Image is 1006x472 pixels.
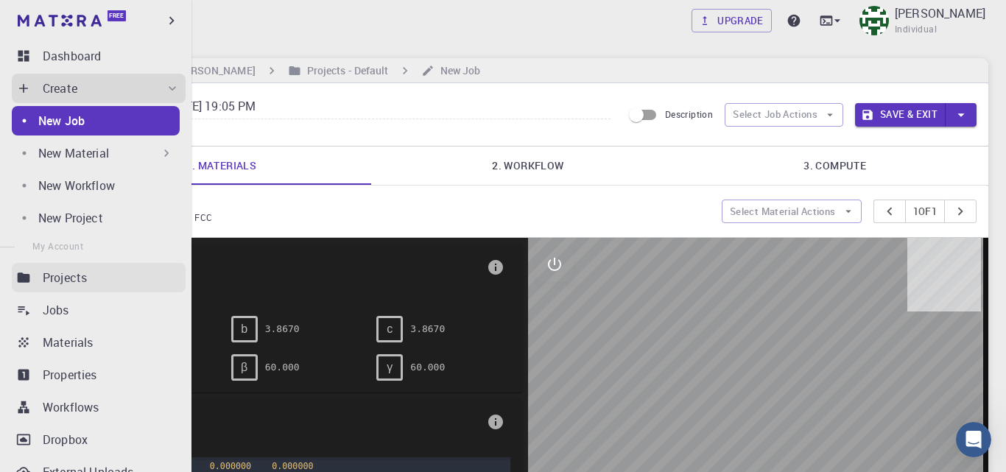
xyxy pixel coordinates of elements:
iframe: Intercom live chat [956,422,991,457]
h6: Projects - Default [301,63,389,79]
a: Projects [12,263,186,292]
h6: [PERSON_NAME] [169,63,255,79]
p: New Job [38,112,85,130]
span: Basis [85,410,481,434]
img: logo [18,15,102,27]
p: Materials [43,334,93,351]
p: Silicon FCC [117,197,710,211]
span: b [241,323,247,336]
span: FCC [85,279,481,292]
div: We'll be back online [DATE] [30,201,246,216]
a: New Job [12,106,180,135]
p: Jobs [43,301,69,319]
button: info [481,253,510,282]
span: My Account [32,240,83,252]
span: c [387,323,393,336]
pre: 60.000 [410,354,445,380]
button: Select Job Actions [725,103,843,127]
div: Close [253,24,280,50]
pre: 3.8670 [265,316,300,342]
nav: breadcrumb [74,63,483,79]
a: New Workflow [12,171,180,200]
div: ⚡ by [30,284,264,300]
a: Dashboard [12,41,186,71]
p: Dashboard [43,47,101,65]
pre: 60.000 [265,354,300,380]
a: 3. Compute [681,147,988,185]
p: Hi Taha [29,105,265,130]
p: How can we help? [29,130,265,155]
a: New Project [12,203,180,233]
a: Jobs [12,295,186,325]
p: [PERSON_NAME] [895,4,985,22]
span: Description [665,108,713,120]
span: Lattice [85,256,481,279]
a: HelpHero [135,286,183,297]
a: 1. Materials [68,147,375,185]
img: Taha Yusuf [859,6,889,35]
button: Start a tour [30,249,264,278]
h6: New Job [435,63,481,79]
div: Create [12,74,186,103]
div: Send us a messageWe'll be back online [DATE] [15,173,280,229]
a: Properties [12,360,186,390]
span: β [241,361,247,374]
span: Destek [29,10,75,24]
div: New Material [12,138,180,168]
span: 0.000000 [210,461,251,471]
p: Workflows [43,398,99,416]
span: FCC [194,211,218,223]
p: Properties [43,366,97,384]
img: Profile image for Timur [200,24,230,53]
a: Upgrade [692,9,772,32]
img: logo [29,28,124,52]
div: Send us a message [30,186,246,201]
button: Select Material Actions [722,200,862,223]
div: pager [873,200,977,223]
p: New Project [38,209,103,227]
span: 0.000000 [272,461,313,471]
button: Save & Exit [855,103,946,127]
span: Individual [895,22,937,37]
span: γ [387,361,393,374]
a: Workflows [12,392,186,422]
p: New Material [38,144,109,162]
a: Dropbox [12,425,186,454]
p: Projects [43,269,87,286]
a: 2. Workflow [375,147,682,185]
button: info [481,407,510,437]
p: New Workflow [38,177,115,194]
button: Messages [147,337,295,395]
span: Home [57,373,90,384]
p: Dropbox [43,431,88,448]
button: 1of1 [905,200,946,223]
a: Materials [12,328,186,357]
pre: 3.8670 [410,316,445,342]
p: Create [43,80,77,97]
span: Messages [196,373,247,384]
